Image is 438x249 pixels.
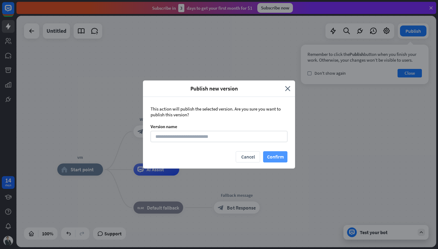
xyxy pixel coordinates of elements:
button: Cancel [236,151,260,162]
div: This action will publish the selected version. Are you sure you want to publish this version? [151,106,287,118]
i: close [285,85,290,92]
div: Version name [151,124,287,129]
span: Publish new version [148,85,280,92]
button: Confirm [263,151,287,162]
button: Open LiveChat chat widget [5,2,23,21]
